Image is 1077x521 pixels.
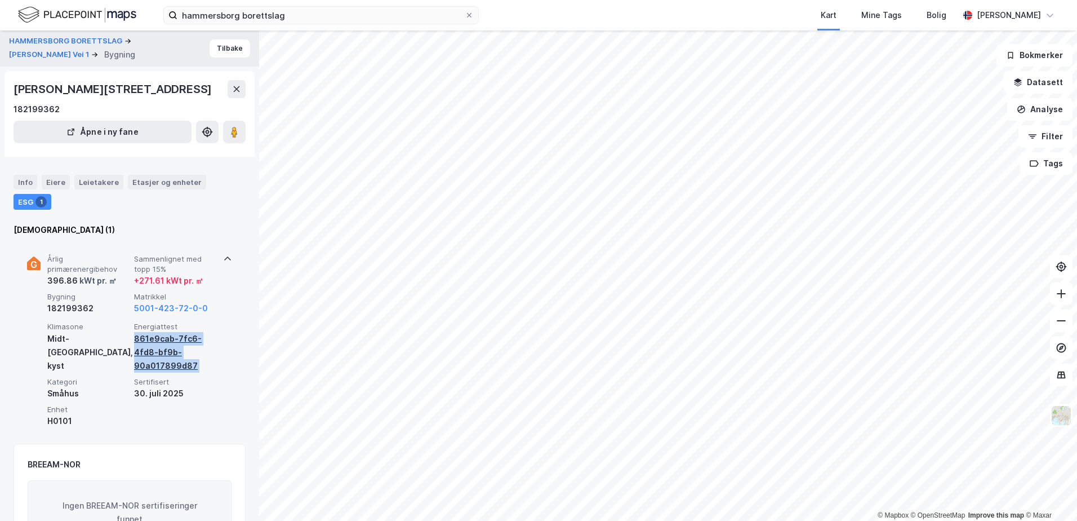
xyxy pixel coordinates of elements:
button: 5001-423-72-0-0 [134,302,208,315]
button: [PERSON_NAME] Vei 1 [9,49,91,60]
button: Datasett [1004,71,1072,94]
div: kWt pr. ㎡ [78,274,117,288]
button: HAMMERSBORG BORETTSLAG [9,36,124,47]
span: Kategori [47,377,130,387]
div: BREEAM-NOR [28,458,81,471]
div: ESG [14,194,51,210]
div: [PERSON_NAME][STREET_ADDRESS] [14,80,214,98]
button: Tilbake [210,39,250,58]
div: [DEMOGRAPHIC_DATA] (1) [14,223,246,237]
div: Etasjer og enheter [132,177,202,187]
div: Midt-[GEOGRAPHIC_DATA], kyst [47,332,130,373]
div: 396.86 [47,274,117,288]
span: Sammenlignet med topp 15% [134,254,216,274]
div: 182199362 [47,302,130,315]
img: Z [1051,405,1072,426]
div: [PERSON_NAME] [977,8,1041,22]
button: Åpne i ny fane [14,121,192,143]
span: Klimasone [47,322,130,332]
a: OpenStreetMap [911,511,965,519]
div: Mine Tags [861,8,902,22]
div: 30. juli 2025 [134,387,216,400]
span: Sertifisert [134,377,216,387]
button: Tags [1020,152,1072,175]
div: 1 [35,196,47,207]
div: Kontrollprogram for chat [1021,467,1077,521]
span: Matrikkel [134,292,216,302]
div: H0101 [47,414,130,428]
div: + 271.61 kWt pr. ㎡ [134,274,203,288]
div: 182199362 [14,103,60,116]
a: Mapbox [878,511,909,519]
span: Årlig primærenergibehov [47,254,130,274]
input: Søk på adresse, matrikkel, gårdeiere, leietakere eller personer [177,7,465,24]
img: logo.f888ab2527a4732fd821a326f86c7f29.svg [18,5,136,25]
div: 861e9cab-7fc6-4fd8-bf9b-90a017899d87 [134,332,216,373]
iframe: Chat Widget [1021,467,1077,521]
button: Bokmerker [996,44,1072,67]
div: Eiere [42,175,70,189]
div: Kart [821,8,836,22]
div: Bolig [927,8,946,22]
span: Energiattest [134,322,216,332]
div: Info [14,175,37,189]
button: Filter [1018,125,1072,148]
div: Bygning [104,48,135,61]
button: Analyse [1007,98,1072,121]
span: Bygning [47,292,130,302]
div: Småhus [47,387,130,400]
div: Leietakere [74,175,123,189]
span: Enhet [47,405,130,414]
a: Improve this map [968,511,1024,519]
